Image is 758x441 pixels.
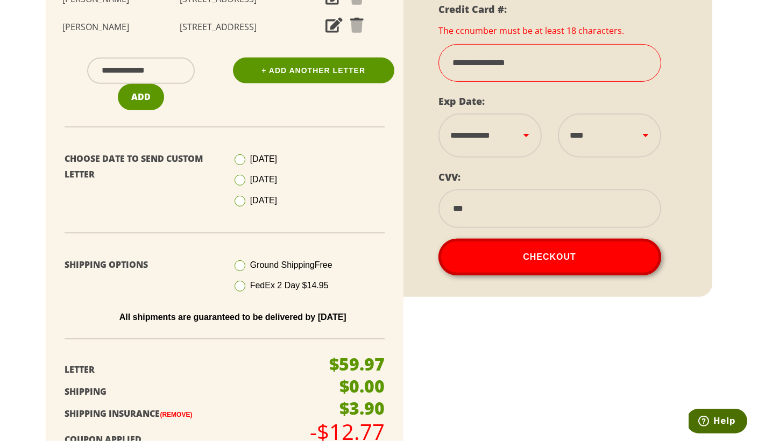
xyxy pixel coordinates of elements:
[438,95,485,108] label: Exp Date:
[438,239,661,275] button: Checkout
[233,58,394,83] a: + Add Another Letter
[65,384,328,400] p: Shipping
[438,3,507,16] label: Credit Card #:
[438,26,661,35] div: The ccnumber must be at least 18 characters.
[250,260,332,269] span: Ground Shipping
[65,362,328,378] p: Letter
[134,13,302,41] td: [STREET_ADDRESS]
[329,355,385,373] p: $59.97
[250,175,277,184] span: [DATE]
[689,409,747,436] iframe: Opens a widget where you can find more information
[250,154,277,163] span: [DATE]
[160,411,192,418] a: (Remove)
[65,257,216,273] p: Shipping Options
[250,281,329,290] span: FedEx 2 Day $14.95
[131,91,151,103] span: Add
[65,151,216,182] p: Choose Date To Send Custom Letter
[250,196,277,205] span: [DATE]
[65,406,328,422] p: Shipping Insurance
[315,260,332,269] span: Free
[339,378,385,395] p: $0.00
[339,400,385,417] p: $3.90
[438,170,461,183] label: CVV:
[118,84,164,110] button: Add
[56,13,134,41] td: [PERSON_NAME]
[73,312,392,322] p: All shipments are guaranteed to be delivered by [DATE]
